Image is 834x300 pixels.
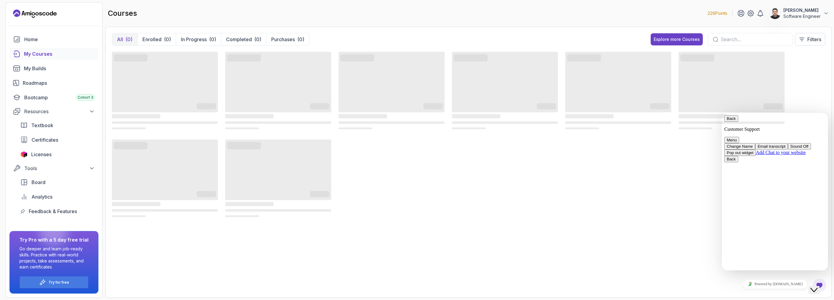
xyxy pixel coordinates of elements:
span: ‌ [225,209,331,212]
span: ‌ [225,140,331,200]
span: ‌ [112,114,160,118]
img: user profile image [769,8,781,19]
button: user profile image[PERSON_NAME]Software Engineer [769,7,829,19]
span: ‌ [112,215,146,217]
span: ‌ [310,104,329,109]
span: Board [32,179,45,186]
span: ‌ [227,143,261,148]
button: Enrolled(0) [137,33,176,45]
span: Feedback & Features [29,208,77,215]
span: ‌ [225,127,259,129]
iframe: chat widget [809,276,828,294]
div: (0) [297,36,304,43]
span: Licenses [31,151,52,158]
a: board [17,176,98,188]
p: Completed [226,36,252,43]
div: card loading ui [225,51,331,131]
span: ‌ [650,104,669,109]
span: ‌ [339,127,372,129]
span: ‌ [114,55,148,60]
span: Certificates [32,136,58,143]
a: analytics [17,191,98,203]
span: ‌ [340,55,374,60]
span: Cohort 3 [78,95,93,100]
div: Resources [24,108,95,115]
iframe: chat widget [722,113,828,270]
a: roadmaps [9,77,98,89]
p: Software Engineer [783,13,821,19]
a: builds [9,62,98,74]
button: Tools [9,163,98,174]
span: ‌ [225,121,331,124]
span: ‌ [763,104,783,109]
a: courses [9,48,98,60]
div: Tools [24,165,95,172]
div: card loading ui [112,51,218,131]
span: Analytics [32,193,52,200]
span: ‌ [339,52,445,112]
button: Explore more Courses [651,33,703,45]
div: My Builds [24,65,95,72]
span: ‌ [112,121,218,124]
div: Explore more Courses [654,36,700,42]
p: Filters [807,36,821,43]
span: ‌ [225,114,274,118]
div: (0) [254,36,261,43]
img: jetbrains icon [20,151,28,157]
h2: courses [108,8,137,18]
span: ‌ [225,215,259,217]
div: card loading ui [679,51,785,131]
span: ‌ [565,52,671,112]
span: ‌ [112,52,218,112]
div: card loading ui [565,51,671,131]
span: ‌ [112,202,160,206]
span: ‌ [537,104,556,109]
a: Landing page [13,9,57,18]
span: ‌ [112,209,218,212]
div: card loading ui [225,138,331,219]
div: (0) [164,36,171,43]
button: In Progress(0) [176,33,221,45]
span: ‌ [112,127,146,129]
p: In Progress [181,36,207,43]
button: All(0) [112,33,137,45]
span: ‌ [310,192,329,197]
span: ‌ [454,55,488,60]
p: Try for free [48,280,69,285]
span: ‌ [565,121,671,124]
span: ‌ [197,192,216,197]
a: home [9,33,98,45]
div: Home [24,36,95,43]
div: Bootcamp [24,94,95,101]
div: My Courses [24,50,95,58]
span: ‌ [225,52,331,112]
input: Search... [721,36,787,43]
a: bootcamp [9,91,98,104]
span: ‌ [452,114,500,118]
div: card loading ui [452,51,558,131]
span: ‌ [679,121,785,124]
button: Resources [9,106,98,117]
p: Enrolled [142,36,162,43]
span: ‌ [565,127,599,129]
span: ‌ [567,55,601,60]
p: All [117,36,123,43]
span: ‌ [114,143,148,148]
div: (0) [125,36,132,43]
span: ‌ [452,121,558,124]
